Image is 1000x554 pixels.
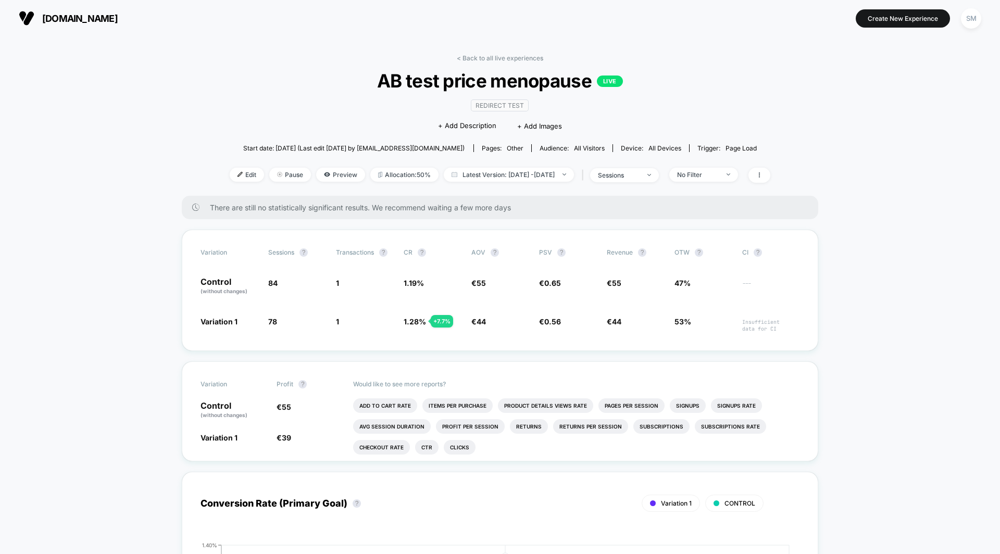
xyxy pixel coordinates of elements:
[557,248,566,257] button: ?
[452,172,457,177] img: calendar
[674,279,691,287] span: 47%
[277,402,291,411] span: €
[471,99,529,111] span: Redirect Test
[754,248,762,257] button: ?
[277,380,293,388] span: Profit
[482,144,523,152] div: Pages:
[268,317,277,326] span: 78
[612,279,621,287] span: 55
[562,173,566,175] img: end
[336,317,339,326] span: 1
[607,279,621,287] span: €
[724,499,755,507] span: CONTROL
[436,419,505,434] li: Profit Per Session
[353,380,800,388] p: Would like to see more reports?
[201,401,266,419] p: Control
[697,144,757,152] div: Trigger:
[268,248,294,256] span: Sessions
[742,248,799,257] span: CI
[742,280,799,295] span: ---
[510,419,548,434] li: Returns
[507,144,523,152] span: other
[444,168,574,182] span: Latest Version: [DATE] - [DATE]
[648,144,681,152] span: all devices
[336,248,374,256] span: Transactions
[282,433,291,442] span: 39
[471,248,485,256] span: AOV
[230,168,264,182] span: Edit
[491,248,499,257] button: ?
[677,171,719,179] div: No Filter
[444,440,476,455] li: Clicks
[201,380,258,388] span: Variation
[670,398,706,413] li: Signups
[711,398,762,413] li: Signups Rate
[379,248,387,257] button: ?
[201,317,238,326] span: Variation 1
[404,317,426,326] span: 1.28 %
[477,317,486,326] span: 44
[201,288,247,294] span: (without changes)
[201,412,247,418] span: (without changes)
[471,279,486,287] span: €
[539,317,561,326] span: €
[336,279,339,287] span: 1
[477,279,486,287] span: 55
[16,10,121,27] button: [DOMAIN_NAME]
[298,380,307,388] button: ?
[277,433,291,442] span: €
[695,248,703,257] button: ?
[540,144,605,152] div: Audience:
[856,9,950,28] button: Create New Experience
[574,144,605,152] span: All Visitors
[268,279,278,287] span: 84
[353,440,410,455] li: Checkout Rate
[418,248,426,257] button: ?
[726,144,757,152] span: Page Load
[269,168,311,182] span: Pause
[238,172,243,177] img: edit
[638,248,646,257] button: ?
[674,248,732,257] span: OTW
[282,402,291,411] span: 55
[422,398,493,413] li: Items Per Purchase
[438,121,496,131] span: + Add Description
[42,13,118,24] span: [DOMAIN_NAME]
[370,168,439,182] span: Allocation: 50%
[299,248,308,257] button: ?
[695,419,766,434] li: Subscriptions Rate
[316,168,365,182] span: Preview
[353,398,417,413] li: Add To Cart Rate
[579,168,590,183] span: |
[597,75,623,87] p: LIVE
[431,315,453,328] div: + 7.7 %
[742,319,799,332] span: Insufficient data for CI
[633,419,690,434] li: Subscriptions
[553,419,628,434] li: Returns Per Session
[415,440,439,455] li: Ctr
[202,542,217,548] tspan: 1.40%
[647,174,651,176] img: end
[353,419,431,434] li: Avg Session Duration
[353,499,361,508] button: ?
[612,144,689,152] span: Device:
[201,433,238,442] span: Variation 1
[539,279,561,287] span: €
[517,122,562,130] span: + Add Images
[404,248,413,256] span: CR
[674,317,691,326] span: 53%
[598,398,665,413] li: Pages Per Session
[612,317,621,326] span: 44
[277,172,282,177] img: end
[378,172,382,178] img: rebalance
[544,317,561,326] span: 0.56
[457,54,543,62] a: < Back to all live experiences
[544,279,561,287] span: 0.65
[243,144,465,152] span: Start date: [DATE] (Last edit [DATE] by [EMAIL_ADDRESS][DOMAIN_NAME])
[19,10,34,26] img: Visually logo
[598,171,640,179] div: sessions
[607,248,633,256] span: Revenue
[210,203,797,212] span: There are still no statistically significant results. We recommend waiting a few more days
[607,317,621,326] span: €
[958,8,984,29] button: SM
